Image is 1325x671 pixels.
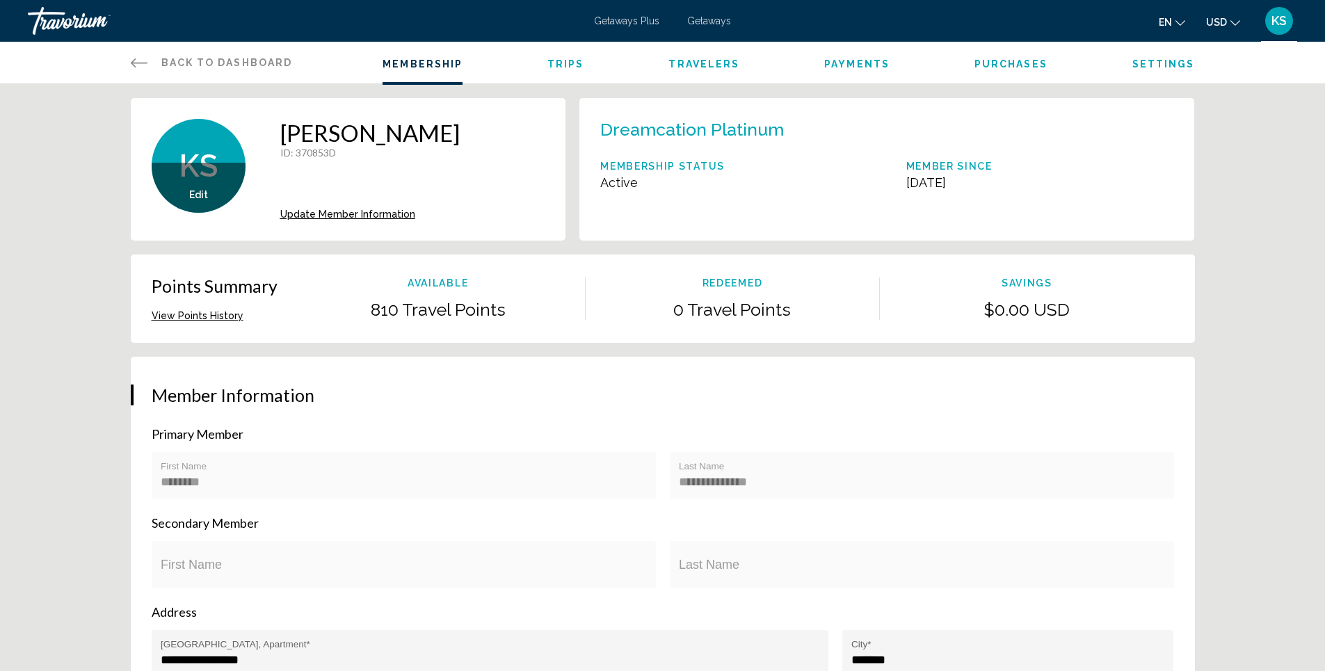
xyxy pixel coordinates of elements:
[131,42,293,83] a: Back to Dashboard
[1261,6,1297,35] button: User Menu
[280,147,460,159] p: : 370853D
[974,58,1047,70] a: Purchases
[880,277,1173,289] p: Savings
[600,119,784,140] p: Dreamcation Platinum
[824,58,890,70] a: Payments
[179,148,218,184] span: KS
[600,175,725,190] p: Active
[280,209,460,220] a: Update Member Information
[1159,17,1172,28] span: en
[906,175,993,190] p: [DATE]
[1132,58,1195,70] a: Settings
[668,58,739,70] a: Travelers
[152,275,278,296] p: Points Summary
[189,189,208,200] span: Edit
[152,385,1174,405] h3: Member Information
[280,119,460,147] h1: [PERSON_NAME]
[880,299,1173,320] p: $0.00 USD
[152,515,1174,531] p: Secondary Member
[906,161,993,172] p: Member Since
[383,58,463,70] a: Membership
[280,209,415,220] span: Update Member Information
[1271,14,1287,28] span: KS
[586,277,879,289] p: Redeemed
[161,57,293,68] span: Back to Dashboard
[152,426,1174,442] p: Primary Member
[600,161,725,172] p: Membership Status
[547,58,584,70] a: Trips
[152,309,243,322] button: View Points History
[1206,12,1240,32] button: Change currency
[687,15,731,26] a: Getaways
[1159,12,1185,32] button: Change language
[1206,17,1227,28] span: USD
[594,15,659,26] a: Getaways Plus
[152,604,1174,620] p: Address
[28,7,580,35] a: Travorium
[280,147,291,159] span: ID
[291,299,585,320] p: 810 Travel Points
[586,299,879,320] p: 0 Travel Points
[189,188,208,201] button: Edit
[291,277,585,289] p: Available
